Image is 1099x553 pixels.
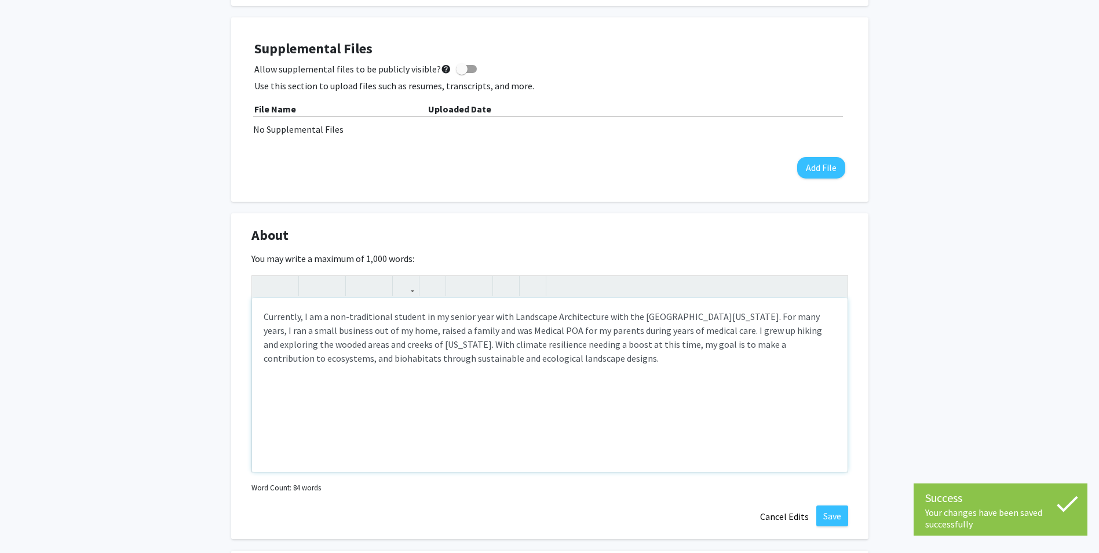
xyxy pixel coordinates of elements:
button: Cancel Edits [753,505,816,527]
button: Insert Image [422,276,443,296]
div: Success [925,489,1076,507]
div: Your changes have been saved successfully [925,507,1076,530]
button: Save [816,505,848,526]
label: You may write a maximum of 1,000 words: [251,252,414,265]
button: Emphasis (Ctrl + I) [322,276,342,296]
p: Use this section to upload files such as resumes, transcripts, and more. [254,79,845,93]
mat-icon: help [441,62,451,76]
h4: Supplemental Files [254,41,845,57]
button: Remove format [496,276,516,296]
button: Subscript [369,276,389,296]
button: Ordered list [469,276,490,296]
div: Note to users with screen readers: Please deactivate our accessibility plugin for this page as it... [252,298,848,472]
b: File Name [254,103,296,115]
span: Allow supplemental files to be publicly visible? [254,62,451,76]
button: Fullscreen [824,276,845,296]
small: Word Count: 84 words [251,482,321,493]
button: Undo (Ctrl + Z) [255,276,275,296]
b: Uploaded Date [428,103,491,115]
button: Redo (Ctrl + Y) [275,276,295,296]
iframe: Chat [9,501,49,544]
button: Insert horizontal rule [523,276,543,296]
span: About [251,225,289,246]
button: Link [396,276,416,296]
button: Add File [797,157,845,179]
button: Unordered list [449,276,469,296]
div: No Supplemental Files [253,122,846,136]
button: Strong (Ctrl + B) [302,276,322,296]
button: Superscript [349,276,369,296]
